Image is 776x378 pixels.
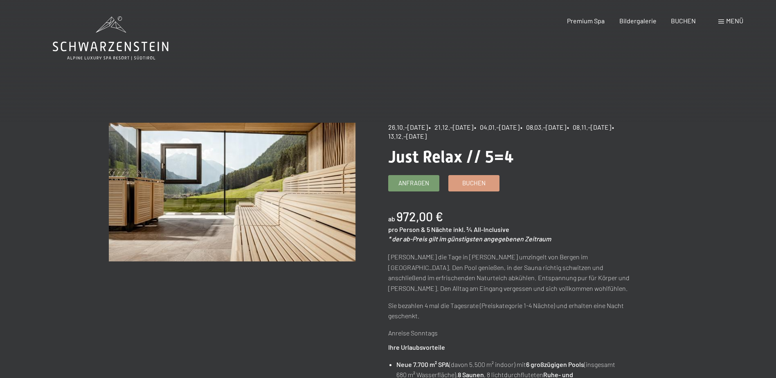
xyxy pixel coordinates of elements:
span: • 08.03.–[DATE] [520,123,566,131]
a: Anfragen [389,175,439,191]
span: • 21.12.–[DATE] [429,123,473,131]
img: Just Relax // 5=4 [109,123,355,261]
span: pro Person & [388,225,425,233]
span: 26.10.–[DATE] [388,123,428,131]
span: • 08.11.–[DATE] [567,123,611,131]
span: Just Relax // 5=4 [388,147,514,166]
span: 5 Nächte [427,225,452,233]
strong: Ihre Urlaubsvorteile [388,343,445,351]
strong: 6 großzügigen Pools [526,360,584,368]
span: inkl. ¾ All-Inclusive [453,225,509,233]
em: * der ab-Preis gilt im günstigsten angegebenen Zeitraum [388,235,551,243]
a: BUCHEN [671,17,696,25]
span: Menü [726,17,743,25]
a: Bildergalerie [619,17,657,25]
p: Sie bezahlen 4 mal die Tagesrate (Preiskategorie 1-4 Nächte) und erhalten eine Nacht geschenkt. [388,300,635,321]
a: Buchen [449,175,499,191]
p: Anreise Sonntags [388,328,635,338]
strong: Neue 7.700 m² SPA [396,360,449,368]
span: • 04.01.–[DATE] [474,123,520,131]
p: [PERSON_NAME] die Tage in [PERSON_NAME] umzingelt von Bergen im [GEOGRAPHIC_DATA]. Den Pool genie... [388,252,635,293]
a: Premium Spa [567,17,605,25]
span: ab [388,215,395,223]
span: Buchen [462,179,486,187]
span: Anfragen [398,179,429,187]
b: 972,00 € [396,209,443,224]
